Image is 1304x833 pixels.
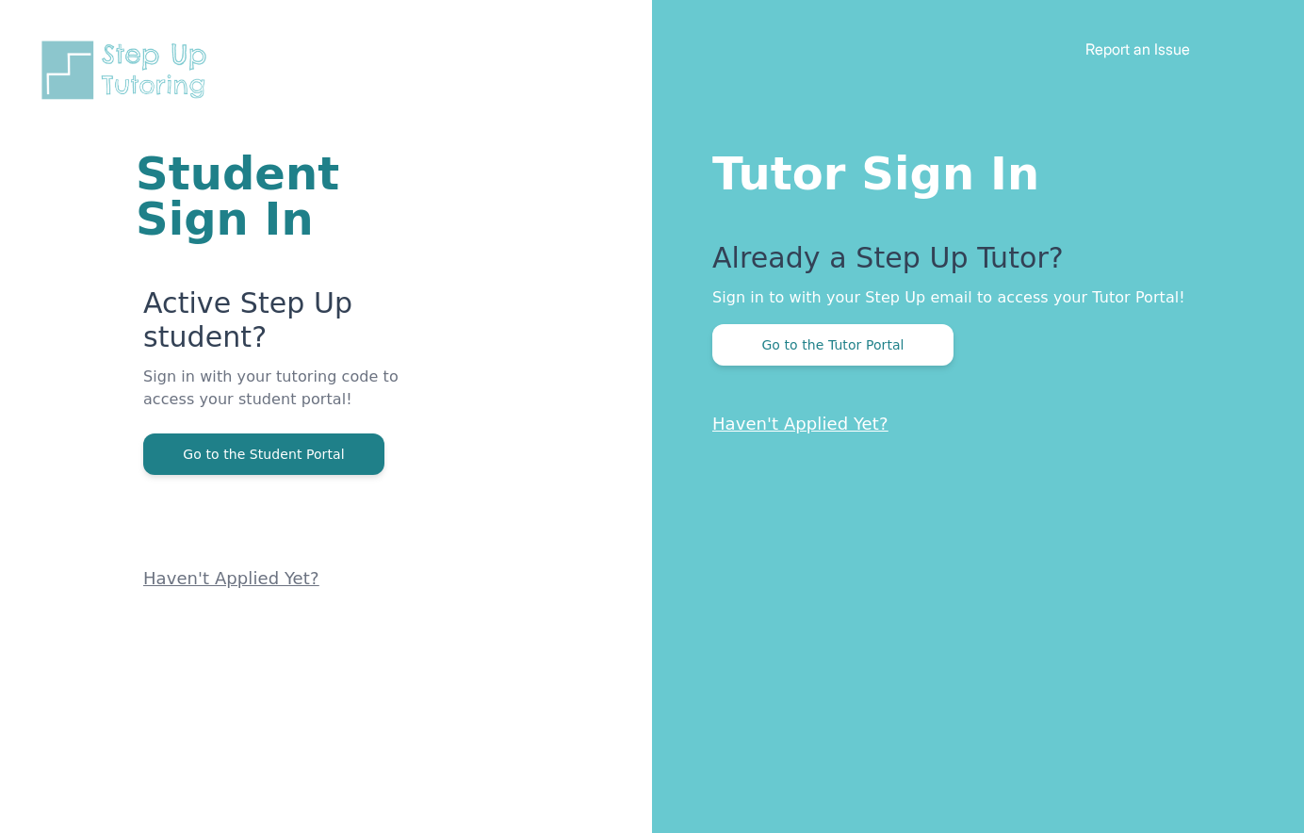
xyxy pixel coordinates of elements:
[143,433,384,475] button: Go to the Student Portal
[712,335,954,353] a: Go to the Tutor Portal
[143,366,426,433] p: Sign in with your tutoring code to access your student portal!
[712,324,954,366] button: Go to the Tutor Portal
[712,241,1229,286] p: Already a Step Up Tutor?
[712,414,888,433] a: Haven't Applied Yet?
[143,568,319,588] a: Haven't Applied Yet?
[143,286,426,366] p: Active Step Up student?
[38,38,219,103] img: Step Up Tutoring horizontal logo
[712,143,1229,196] h1: Tutor Sign In
[712,286,1229,309] p: Sign in to with your Step Up email to access your Tutor Portal!
[1085,40,1190,58] a: Report an Issue
[136,151,426,241] h1: Student Sign In
[143,445,384,463] a: Go to the Student Portal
